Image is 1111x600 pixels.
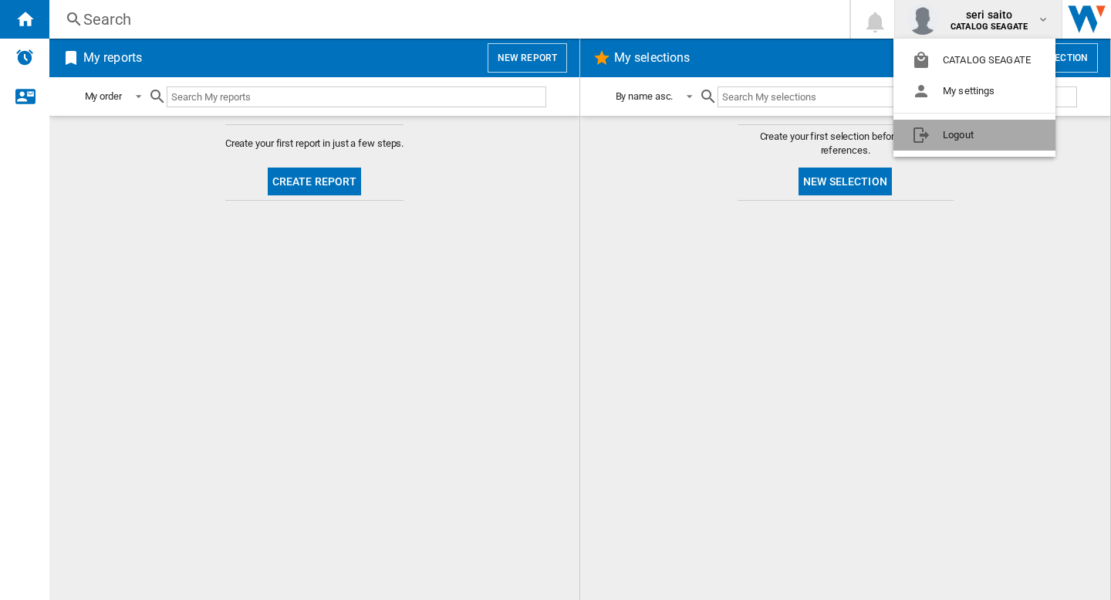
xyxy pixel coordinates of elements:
[893,120,1055,151] button: Logout
[893,76,1055,107] button: My settings
[893,45,1055,76] button: CATALOG SEAGATE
